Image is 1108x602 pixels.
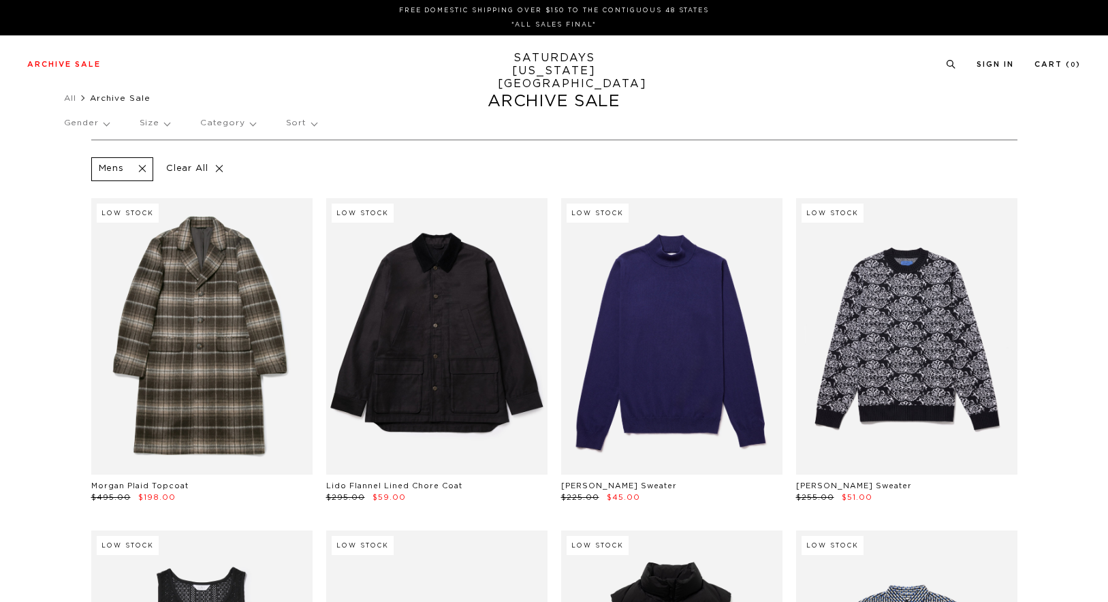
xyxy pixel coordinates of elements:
[561,482,677,490] a: [PERSON_NAME] Sweater
[373,494,406,501] span: $59.00
[64,108,109,139] p: Gender
[99,163,124,175] p: Mens
[607,494,640,501] span: $45.00
[91,482,189,490] a: Morgan Plaid Topcoat
[90,94,151,102] span: Archive Sale
[33,5,1075,16] p: FREE DOMESTIC SHIPPING OVER $150 TO THE CONTIGUOUS 48 STATES
[326,494,365,501] span: $295.00
[64,94,76,102] a: All
[567,204,629,223] div: Low Stock
[332,204,394,223] div: Low Stock
[27,61,101,68] a: Archive Sale
[286,108,317,139] p: Sort
[567,536,629,555] div: Low Stock
[561,494,599,501] span: $225.00
[802,536,864,555] div: Low Stock
[326,482,462,490] a: Lido Flannel Lined Chore Coat
[796,494,834,501] span: $255.00
[160,157,230,181] p: Clear All
[1034,61,1081,68] a: Cart (0)
[498,52,610,91] a: SATURDAYS[US_STATE][GEOGRAPHIC_DATA]
[802,204,864,223] div: Low Stock
[332,536,394,555] div: Low Stock
[200,108,255,139] p: Category
[97,204,159,223] div: Low Stock
[140,108,170,139] p: Size
[977,61,1014,68] a: Sign In
[842,494,872,501] span: $51.00
[91,494,131,501] span: $495.00
[796,482,912,490] a: [PERSON_NAME] Sweater
[97,536,159,555] div: Low Stock
[138,494,176,501] span: $198.00
[33,20,1075,30] p: *ALL SALES FINAL*
[1071,62,1076,68] small: 0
